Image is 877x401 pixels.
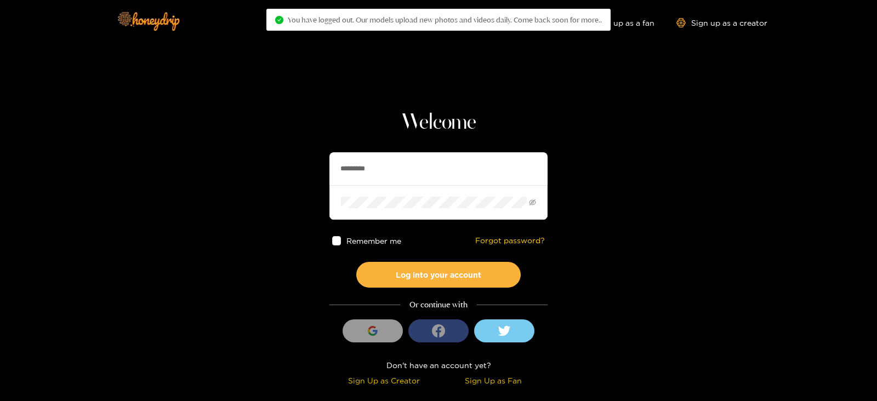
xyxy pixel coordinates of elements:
div: Don't have an account yet? [329,359,548,371]
a: Sign up as a creator [676,18,767,27]
div: Or continue with [329,299,548,311]
a: Forgot password? [475,236,545,245]
span: eye-invisible [529,199,536,206]
h1: Welcome [329,110,548,136]
span: check-circle [275,16,283,24]
button: Log into your account [356,262,521,288]
div: Sign Up as Fan [441,374,545,387]
div: Sign Up as Creator [332,374,436,387]
span: You have logged out. Our models upload new photos and videos daily. Come back soon for more.. [288,15,602,24]
a: Sign up as a fan [579,18,654,27]
span: Remember me [347,237,402,245]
